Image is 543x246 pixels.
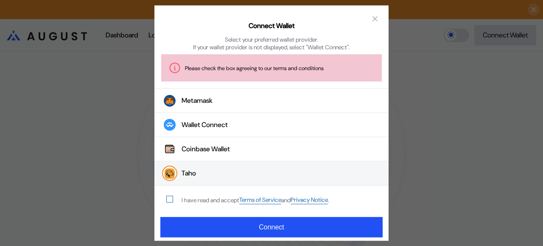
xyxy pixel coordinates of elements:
[154,88,389,113] button: Metamask
[154,137,389,161] button: Coinbase WalletCoinbase Wallet
[291,196,328,204] a: Privacy Notice
[182,169,196,178] div: Taho
[239,196,281,204] a: Terms of Service
[281,196,291,204] span: and
[160,217,383,238] button: Connect
[182,121,228,130] div: Wallet Connect
[249,21,295,30] h2: Connect Wallet
[182,96,213,105] div: Metamask
[182,196,329,204] div: I have read and accept .
[164,143,176,155] img: Coinbase Wallet
[154,161,389,186] button: TahoTaho
[154,113,389,137] button: Wallet Connect
[225,36,318,43] div: Select your preferred wallet provider.
[185,65,375,72] div: Please check the box agreeing to our terms and conditions
[368,12,382,25] button: close modal
[164,167,176,179] img: Taho
[182,145,230,154] div: Coinbase Wallet
[193,43,350,51] div: If your wallet provider is not displayed, select "Wallet Connect".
